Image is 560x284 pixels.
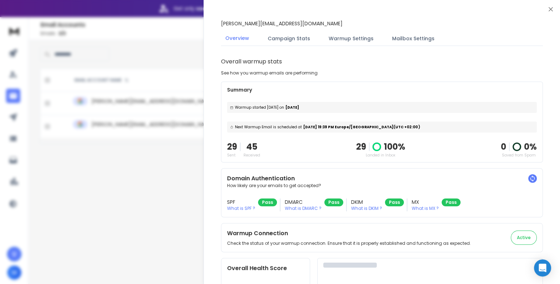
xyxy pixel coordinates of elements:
[235,105,284,110] span: Warmup started [DATE] on
[221,20,343,27] p: [PERSON_NAME][EMAIL_ADDRESS][DOMAIN_NAME]
[285,198,322,206] h3: DMARC
[227,198,255,206] h3: SPF
[356,153,405,158] p: Landed in Inbox
[221,30,253,47] button: Overview
[227,241,471,246] p: Check the status of your warmup connection. Ensure that it is properly established and functionin...
[227,206,255,211] p: What is SPF ?
[285,206,322,211] p: What is DMARC ?
[351,198,382,206] h3: DKIM
[388,31,439,46] button: Mailbox Settings
[442,198,461,206] div: Pass
[534,259,551,277] div: Open Intercom Messenger
[501,141,506,153] strong: 0
[351,206,382,211] p: What is DKIM ?
[324,31,378,46] button: Warmup Settings
[227,122,537,133] div: [DATE] 19:39 PM Europe/[GEOGRAPHIC_DATA] (UTC +02:00 )
[243,153,260,158] p: Received
[227,229,471,238] h2: Warmup Connection
[501,153,537,158] p: Saved from Spam
[227,153,237,158] p: Sent
[227,183,537,189] p: How likely are your emails to get accepted?
[227,102,537,113] div: [DATE]
[384,141,405,153] p: 100 %
[524,141,537,153] p: 0 %
[227,141,237,153] p: 29
[324,198,343,206] div: Pass
[356,141,366,153] p: 29
[227,264,304,273] h2: Overall Health Score
[221,70,318,76] p: See how you warmup emails are performing
[412,198,439,206] h3: MX
[227,86,537,93] p: Summary
[243,141,260,153] p: 45
[412,206,439,211] p: What is MX ?
[235,124,302,130] span: Next Warmup Email is scheduled at
[221,57,282,66] h1: Overall warmup stats
[258,198,277,206] div: Pass
[227,174,537,183] h2: Domain Authentication
[511,231,537,245] button: Active
[385,198,404,206] div: Pass
[263,31,314,46] button: Campaign Stats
